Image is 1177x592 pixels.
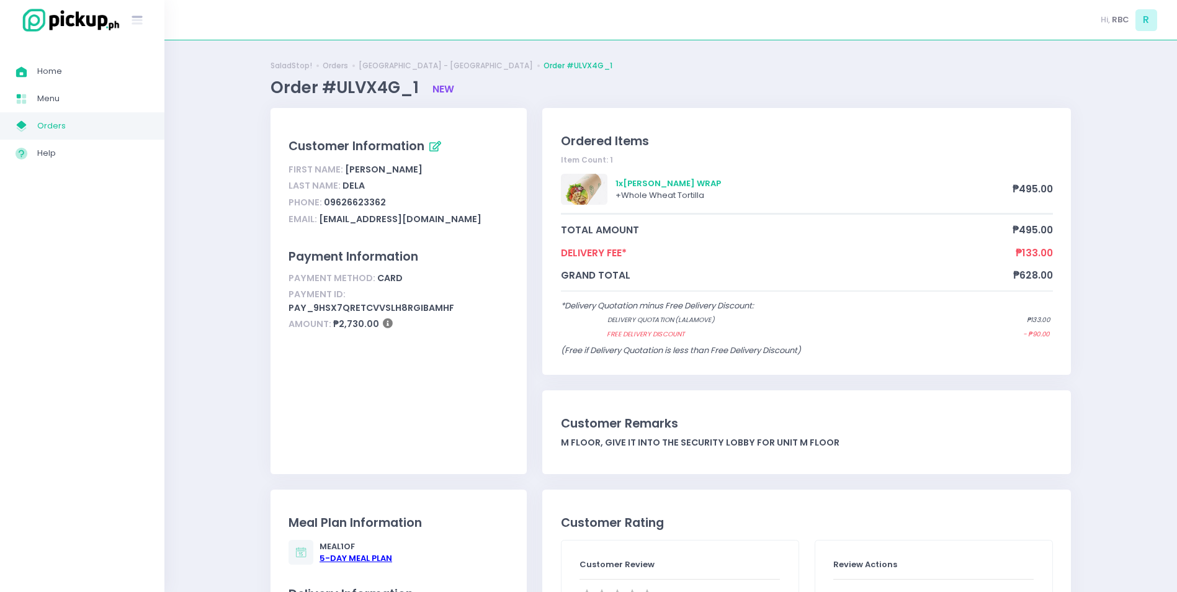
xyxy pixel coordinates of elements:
[561,155,1053,166] div: Item Count: 1
[561,300,754,312] span: *Delivery Quotation minus Free Delivery Discount:
[544,60,612,71] a: Order #ULVX4G_1
[271,76,423,99] span: Order #ULVX4G_1
[561,223,1013,237] span: total amount
[289,194,509,211] div: 09626623362
[37,118,149,134] span: Orders
[833,558,897,570] span: Review Actions
[16,7,121,34] img: logo
[1112,14,1129,26] span: RBC
[359,60,533,71] a: [GEOGRAPHIC_DATA] - [GEOGRAPHIC_DATA]
[289,137,509,158] div: Customer Information
[289,179,341,192] span: Last Name:
[561,436,1053,449] div: M floor, give it into the security lobby for unit M floor
[289,163,343,176] span: First Name:
[1013,268,1053,282] span: ₱628.00
[37,91,149,107] span: Menu
[289,288,346,300] span: Payment ID:
[289,248,509,266] div: Payment Information
[607,315,977,325] span: Delivery quotation (lalamove)
[289,178,509,195] div: Dela
[561,132,1053,150] div: Ordered Items
[320,540,392,565] div: Meal 1 of
[1013,223,1053,237] span: ₱495.00
[1101,14,1110,26] span: Hi,
[1023,330,1049,339] span: - ₱90.00
[607,330,974,339] span: Free Delivery Discount
[561,415,1053,433] div: Customer Remarks
[561,344,801,356] span: (Free if Delivery Quotation is less than Free Delivery Discount)
[289,213,317,225] span: Email:
[320,552,392,565] div: 5 -Day Meal Plan
[271,60,312,71] a: SaladStop!
[289,272,375,284] span: Payment Method:
[289,318,331,330] span: Amount:
[37,63,149,79] span: Home
[37,145,149,161] span: Help
[580,558,655,570] span: Customer Review
[432,83,454,96] span: new
[561,514,1053,532] div: Customer Rating
[1026,315,1050,325] span: ₱133.00
[289,270,509,287] div: card
[289,196,322,209] span: Phone:
[289,287,509,316] div: pay_9HsX7QrEtCVVsLh8RGiBAmHf
[289,161,509,178] div: [PERSON_NAME]
[1016,246,1053,260] span: ₱133.00
[561,246,1016,260] span: Delivery Fee*
[1135,9,1157,31] span: R
[289,514,509,532] div: Meal Plan Information
[561,268,1013,282] span: grand total
[323,60,348,71] a: Orders
[289,211,509,228] div: [EMAIL_ADDRESS][DOMAIN_NAME]
[289,316,509,333] div: ₱2,730.00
